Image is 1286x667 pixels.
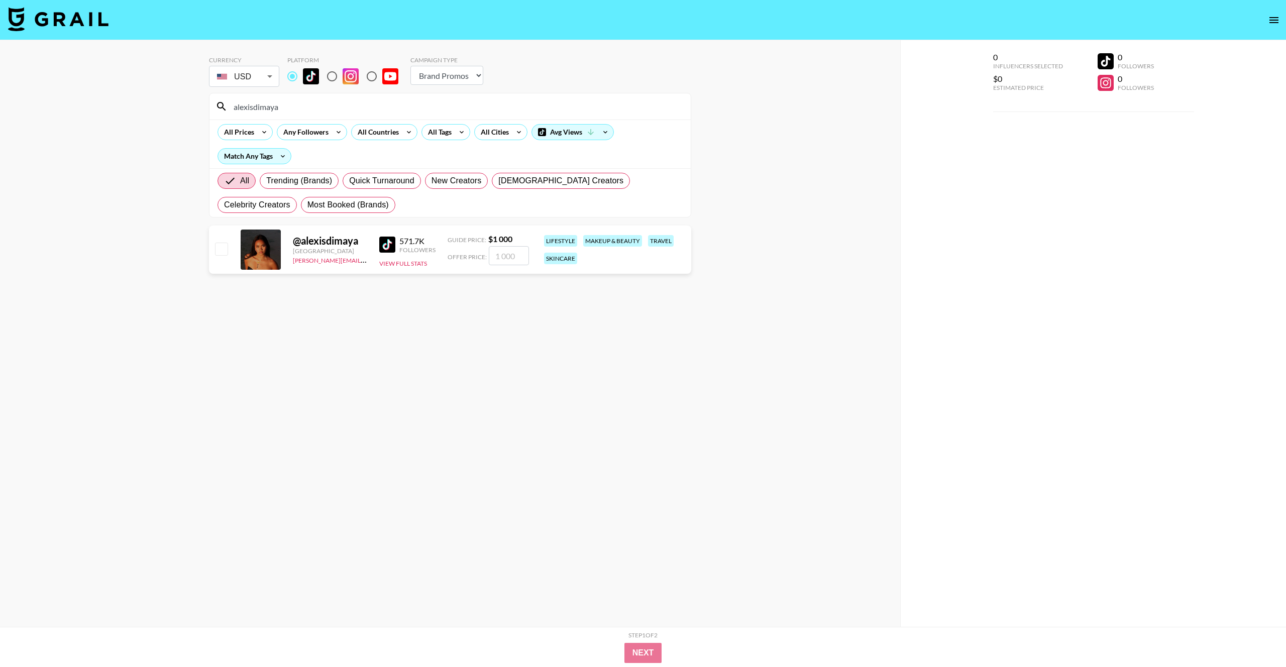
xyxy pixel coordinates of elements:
span: Quick Turnaround [349,175,414,187]
div: 0 [1118,52,1154,62]
div: Any Followers [277,125,331,140]
span: [DEMOGRAPHIC_DATA] Creators [498,175,623,187]
div: All Countries [352,125,401,140]
span: Offer Price: [448,253,487,261]
div: Avg Views [532,125,613,140]
span: New Creators [432,175,482,187]
div: [GEOGRAPHIC_DATA] [293,247,367,255]
a: [PERSON_NAME][EMAIL_ADDRESS][PERSON_NAME][DOMAIN_NAME] [293,255,489,264]
div: All Tags [422,125,454,140]
span: Guide Price: [448,236,486,244]
div: Platform [287,56,406,64]
div: Followers [1118,84,1154,91]
div: USD [211,68,277,85]
div: 0 [993,52,1063,62]
div: travel [648,235,674,247]
div: lifestyle [544,235,577,247]
div: Followers [399,246,436,254]
div: Match Any Tags [218,149,291,164]
div: Influencers Selected [993,62,1063,70]
div: 0 [1118,74,1154,84]
div: @ alexisdimaya [293,235,367,247]
button: View Full Stats [379,260,427,267]
input: 1 000 [489,246,529,265]
img: TikTok [379,237,395,253]
div: Step 1 of 2 [628,631,658,639]
div: Campaign Type [410,56,483,64]
img: YouTube [382,68,398,84]
iframe: Drift Widget Chat Controller [1236,617,1274,655]
div: All Prices [218,125,256,140]
span: All [240,175,249,187]
span: Trending (Brands) [266,175,332,187]
input: Search by User Name [228,98,685,115]
div: skincare [544,253,577,264]
span: Celebrity Creators [224,199,290,211]
div: Followers [1118,62,1154,70]
div: All Cities [475,125,511,140]
div: makeup & beauty [583,235,642,247]
button: Next [624,643,662,663]
img: Grail Talent [8,7,109,31]
div: Estimated Price [993,84,1063,91]
img: Instagram [343,68,359,84]
button: open drawer [1264,10,1284,30]
div: $0 [993,74,1063,84]
div: Currency [209,56,279,64]
img: TikTok [303,68,319,84]
div: 571.7K [399,236,436,246]
span: Most Booked (Brands) [307,199,389,211]
strong: $ 1 000 [488,234,512,244]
